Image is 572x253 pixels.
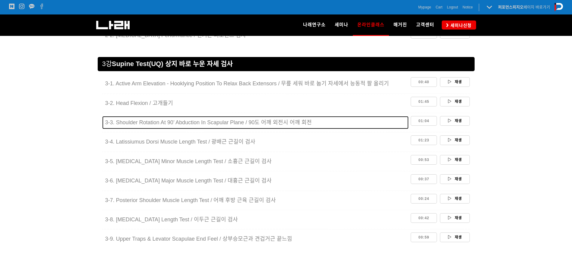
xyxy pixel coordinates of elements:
a: 재생 [440,174,470,184]
a: 재생 [440,116,470,126]
a: 재생 [440,97,470,106]
a: 3-9. Upper Traps & Levator Scapulae End Feel / 상부승모근과 견겁거근 끝느낌 [102,232,409,245]
a: Mypage [418,4,431,10]
a: 01:45 [411,97,437,106]
a: 온라인클래스 [353,14,389,36]
a: 01:23 [411,135,437,145]
a: 00:37 [411,174,437,184]
a: 재생 [440,213,470,223]
a: 퍼포먼스피지오페이지 바로가기 [498,5,550,9]
span: 3-3. Shoulder Rotation At 90’ Abduction In Scapular Plane / 90도 어깨 외전시 어깨 회전 [105,119,312,125]
a: 3-1. Active Arm Elevation - Hooklying Position To Relax Back Extensors / 무릎 세워 바로 눕기 자세에서 능동적 팔 올리기 [102,77,409,90]
a: 3-7. Posterior Shoulder Muscle Length Test / 어깨 후방 근육 근길이 검사 [102,194,409,207]
a: 고객센터 [412,14,439,36]
span: 나래연구소 [303,22,326,27]
strong: 퍼포먼스피지오 [498,5,523,9]
a: 재생 [440,77,470,87]
span: 3-1. Active Arm Elevation - Hooklying Position To Relax Back Extensors / 무릎 세워 바로 눕기 자세에서 능동적 팔 올리기 [105,81,389,87]
a: 재생 [440,155,470,165]
a: 재생 [440,135,470,145]
span: 3-6. [MEDICAL_DATA] Major Muscle Length Test / 대흉근 근길이 검사 [105,178,272,184]
a: 3-4. Latissiumus Dorsi Muscle Length Test / 광배근 근길이 검사 [102,135,409,148]
span: 고객센터 [416,22,434,27]
span: 온라인클래스 [357,20,384,30]
a: 00:40 [411,77,437,87]
span: 3-4. Latissiumus Dorsi Muscle Length Test / 광배근 근길이 검사 [105,139,256,145]
a: 나래연구소 [299,14,330,36]
span: 세미나신청 [449,22,472,28]
span: 2-2. [MEDICAL_DATA] Performance / 전거근 퍼포먼스 검사 [105,32,246,38]
span: 3-2. Head Flexion / 고개들기 [105,100,173,106]
a: Logout [447,4,458,10]
a: Cart [436,4,443,10]
a: 3-3. Shoulder Rotation At 90’ Abduction In Scapular Plane / 90도 어깨 외전시 어깨 회전 [102,116,409,129]
span: 3강 [102,60,112,68]
a: 00:53 [411,155,437,165]
a: 매거진 [389,14,412,36]
span: 3-7. Posterior Shoulder Muscle Length Test / 어깨 후방 근육 근길이 검사 [105,197,276,203]
a: 3-2. Head Flexion / 고개들기 [102,97,409,110]
a: 재생 [440,232,470,242]
a: 세미나 [330,14,353,36]
span: 3-8. [MEDICAL_DATA] Length Test / 이두근 근길이 검사 [105,217,238,223]
span: Supine Test(UQ) 상지 바로 누운 자세 검사 [112,60,233,68]
span: 3-5. [MEDICAL_DATA] Minor Muscle Length Test / 소흉근 근길이 검사 [105,158,272,164]
a: Notice [463,4,473,10]
span: 세미나 [335,22,348,27]
a: 00:24 [411,194,437,204]
a: 3-8. [MEDICAL_DATA] Length Test / 이두근 근길이 검사 [102,213,409,226]
a: 01:04 [411,116,437,126]
a: 00:59 [411,232,437,242]
span: 매거진 [393,22,407,27]
a: 00:42 [411,213,437,223]
a: 3-6. [MEDICAL_DATA] Major Muscle Length Test / 대흉근 근길이 검사 [102,174,409,187]
a: 세미나신청 [442,21,476,29]
a: 재생 [440,194,470,204]
span: 3-9. Upper Traps & Levator Scapulae End Feel / 상부승모근과 견겁거근 끝느낌 [105,236,292,242]
a: 3-5. [MEDICAL_DATA] Minor Muscle Length Test / 소흉근 근길이 검사 [102,155,409,168]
